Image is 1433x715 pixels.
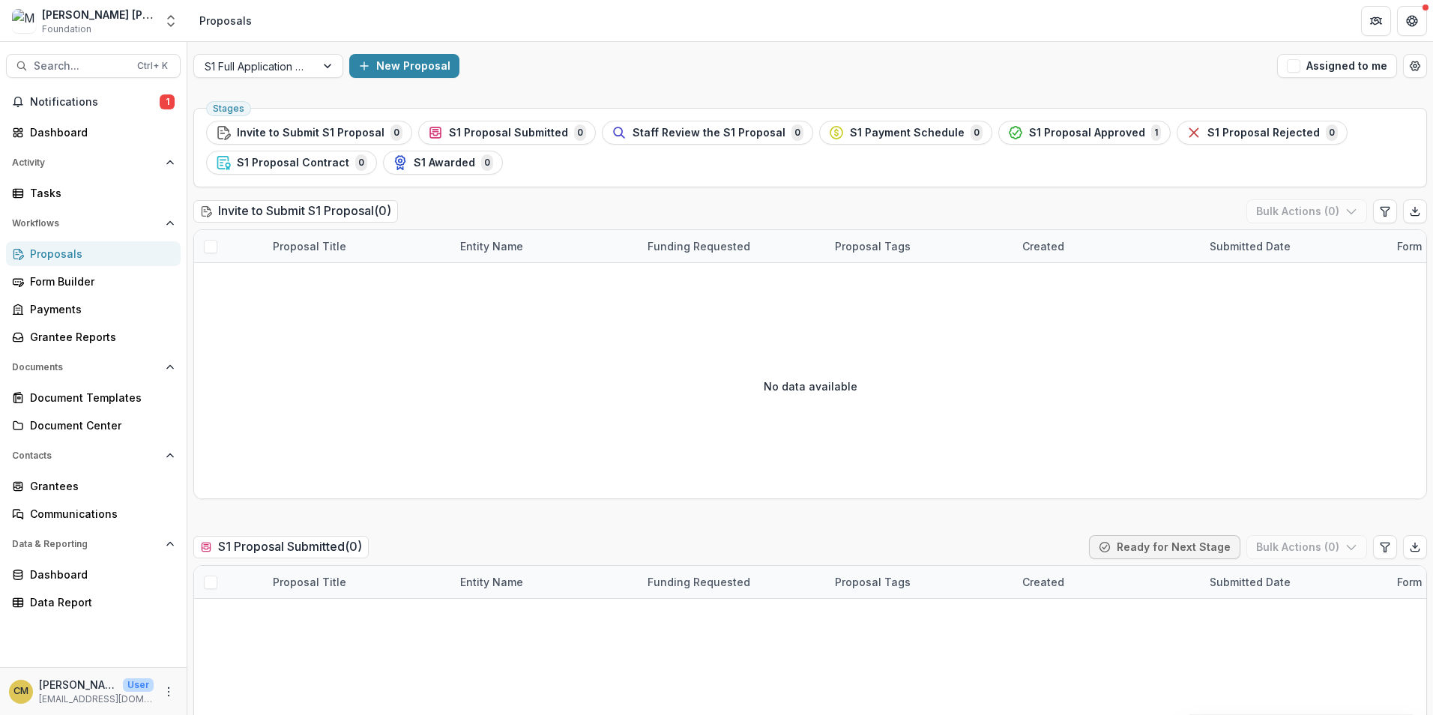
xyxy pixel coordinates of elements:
span: 0 [574,124,586,141]
div: Proposal Tags [826,230,1013,262]
button: Ready for Next Stage [1089,535,1240,559]
div: Entity Name [451,230,639,262]
div: Proposal Tags [826,574,920,590]
div: Submitted Date [1201,230,1388,262]
div: Submitted Date [1201,566,1388,598]
span: 0 [1326,124,1338,141]
div: Form Builder [30,274,169,289]
a: Document Templates [6,385,181,410]
a: Document Center [6,413,181,438]
div: Proposal Title [264,230,451,262]
button: Export table data [1403,535,1427,559]
button: S1 Awarded0 [383,151,503,175]
span: 0 [355,154,367,171]
button: Open Workflows [6,211,181,235]
button: Notifications1 [6,90,181,114]
button: Partners [1361,6,1391,36]
button: Edit table settings [1373,535,1397,559]
div: Entity Name [451,574,532,590]
button: Export table data [1403,199,1427,223]
button: Edit table settings [1373,199,1397,223]
a: Communications [6,501,181,526]
div: Proposal Tags [826,566,1013,598]
span: Stages [213,103,244,114]
div: Proposals [199,13,252,28]
div: Payments [30,301,169,317]
a: Data Report [6,590,181,615]
span: Data & Reporting [12,539,160,549]
a: Dashboard [6,120,181,145]
div: Funding Requested [639,230,826,262]
div: Funding Requested [639,574,759,590]
button: More [160,683,178,701]
span: Invite to Submit S1 Proposal [237,127,384,139]
button: Search... [6,54,181,78]
div: Proposal Title [264,238,355,254]
div: Proposal Title [264,574,355,590]
a: Form Builder [6,269,181,294]
a: Proposals [6,241,181,266]
div: Submitted Date [1201,238,1300,254]
div: Dashboard [30,124,169,140]
div: Funding Requested [639,566,826,598]
div: Proposal Title [264,566,451,598]
button: Get Help [1397,6,1427,36]
span: Activity [12,157,160,168]
div: Created [1013,566,1201,598]
a: Grantee Reports [6,325,181,349]
button: Assigned to me [1277,54,1397,78]
div: Proposal Tags [826,238,920,254]
div: Submitted Date [1201,574,1300,590]
div: Entity Name [451,566,639,598]
span: 0 [791,124,803,141]
div: Entity Name [451,238,532,254]
div: Created [1013,230,1201,262]
span: S1 Proposal Rejected [1207,127,1320,139]
button: Bulk Actions (0) [1246,199,1367,223]
span: S1 Proposal Approved [1029,127,1145,139]
button: Open entity switcher [160,6,181,36]
h2: S1 Proposal Submitted ( 0 ) [193,536,369,558]
div: Funding Requested [639,238,759,254]
a: Dashboard [6,562,181,587]
p: User [123,678,154,692]
button: Staff Review the S1 Proposal0 [602,121,813,145]
div: Communications [30,506,169,522]
div: Grantees [30,478,169,494]
span: 0 [481,154,493,171]
div: Dashboard [30,567,169,582]
div: Created [1013,574,1073,590]
span: S1 Payment Schedule [850,127,965,139]
div: Created [1013,238,1073,254]
button: S1 Proposal Contract0 [206,151,377,175]
button: Open table manager [1403,54,1427,78]
span: Documents [12,362,160,372]
button: Open Activity [6,151,181,175]
span: 0 [390,124,402,141]
div: Form [1388,574,1431,590]
span: 1 [160,94,175,109]
p: No data available [764,378,857,394]
span: Contacts [12,450,160,461]
button: Bulk Actions (0) [1246,535,1367,559]
span: Workflows [12,218,160,229]
img: Mary Reynolds Babcock Workflow Sandbox [12,9,36,33]
button: Open Documents [6,355,181,379]
div: Form [1388,238,1431,254]
p: [EMAIL_ADDRESS][DOMAIN_NAME] [39,693,154,706]
button: Invite to Submit S1 Proposal0 [206,121,412,145]
button: New Proposal [349,54,459,78]
span: 0 [971,124,983,141]
div: Tasks [30,185,169,201]
div: Document Templates [30,390,169,405]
